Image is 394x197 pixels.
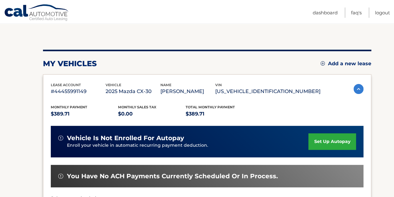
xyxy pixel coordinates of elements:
[186,110,253,118] p: $389.71
[67,172,278,180] span: You have no ACH payments currently scheduled or in process.
[351,7,362,18] a: FAQ's
[51,87,106,96] p: #44455991149
[106,83,121,87] span: vehicle
[51,110,118,118] p: $389.71
[118,110,186,118] p: $0.00
[215,87,320,96] p: [US_VEHICLE_IDENTIFICATION_NUMBER]
[51,83,81,87] span: lease account
[118,105,156,109] span: Monthly sales Tax
[67,134,184,142] span: vehicle is not enrolled for autopay
[308,133,356,150] a: set up autopay
[160,83,171,87] span: name
[313,7,338,18] a: Dashboard
[186,105,235,109] span: Total Monthly Payment
[58,174,63,179] img: alert-white.svg
[354,84,363,94] img: accordion-active.svg
[160,87,215,96] p: [PERSON_NAME]
[106,87,160,96] p: 2025 Mazda CX-30
[51,105,87,109] span: Monthly Payment
[67,142,309,149] p: Enroll your vehicle in automatic recurring payment deduction.
[58,135,63,140] img: alert-white.svg
[320,61,371,67] a: Add a new lease
[4,4,69,22] a: Cal Automotive
[320,61,325,66] img: add.svg
[375,7,390,18] a: Logout
[43,59,97,68] h2: my vehicles
[215,83,222,87] span: vin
